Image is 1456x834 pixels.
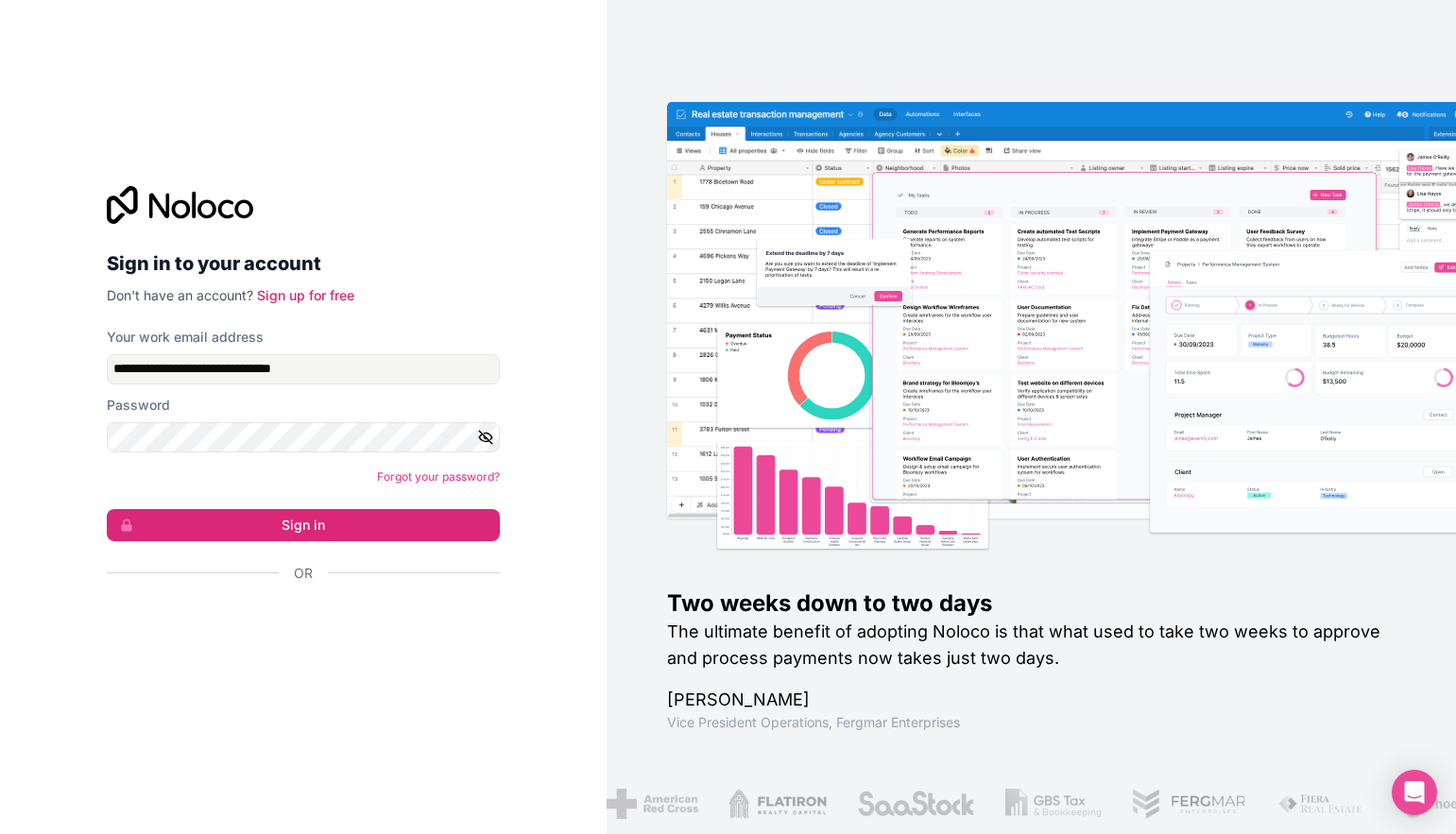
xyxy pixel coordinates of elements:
[107,328,264,347] label: Your work email address
[607,789,698,819] img: /assets/american-red-cross-BAupjrZR.png
[728,789,827,819] img: /assets/flatiron-C8eUkumj.png
[107,287,253,303] span: Don't have an account?
[107,509,500,541] button: Sign in
[107,396,170,415] label: Password
[667,619,1396,672] h2: The ultimate benefit of adopting Noloco is that what used to take two weeks to approve and proces...
[294,564,313,583] span: Or
[257,287,354,303] a: Sign up for free
[107,247,500,281] h2: Sign in to your account
[1005,789,1102,819] img: /assets/gbstax-C-GtDUiK.png
[667,588,1396,619] h1: Two weeks down to two days
[97,604,494,645] iframe: Sign in with Google Button
[667,713,1396,732] h1: Vice President Operations , Fergmar Enterprises
[1276,789,1365,819] img: /assets/fiera-fwj2N5v4.png
[107,354,500,384] input: Email address
[1131,789,1246,819] img: /assets/fergmar-CudnrXN5.png
[1392,770,1437,815] div: Open Intercom Messenger
[107,422,500,452] input: Password
[856,789,975,819] img: /assets/saastock-C6Zbiodz.png
[667,687,1396,713] h1: [PERSON_NAME]
[377,469,500,484] a: Forgot your password?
